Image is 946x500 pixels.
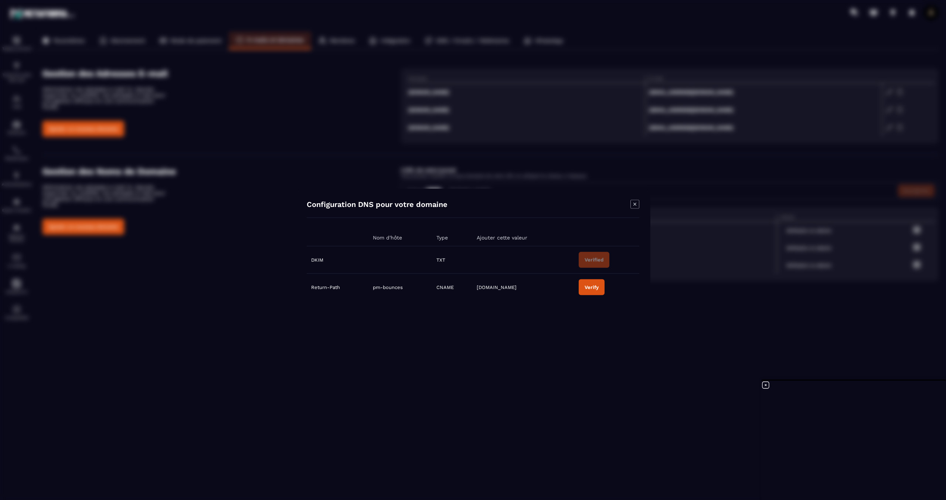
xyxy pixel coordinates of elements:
[432,273,472,301] td: CNAME
[432,229,472,246] th: Type
[579,252,609,268] button: Verified
[432,246,472,273] td: TXT
[368,229,432,246] th: Nom d'hôte
[373,284,403,290] span: pm-bounces
[307,200,448,210] h4: Configuration DNS pour votre domaine
[477,284,517,290] span: [DOMAIN_NAME]
[307,273,368,301] td: Return-Path
[585,257,603,262] div: Verified
[585,284,599,290] div: Verify
[307,246,368,273] td: DKIM
[579,279,605,295] button: Verify
[472,229,574,246] th: Ajouter cette valeur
